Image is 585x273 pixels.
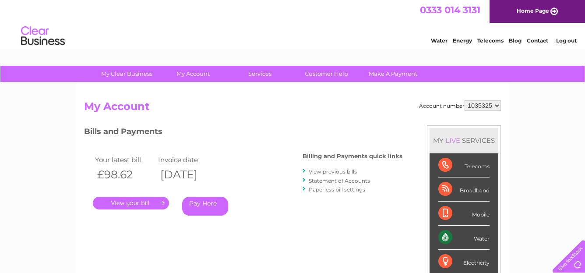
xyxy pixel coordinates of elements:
div: Telecoms [438,153,490,177]
a: Statement of Accounts [309,177,370,184]
a: View previous bills [309,168,357,175]
a: Log out [556,37,577,44]
img: logo.png [21,23,65,50]
a: Water [431,37,448,44]
a: . [93,197,169,209]
a: Energy [453,37,472,44]
a: My Account [157,66,229,82]
div: Account number [419,100,501,111]
h3: Bills and Payments [84,125,402,141]
h2: My Account [84,100,501,117]
div: Mobile [438,202,490,226]
a: Telecoms [477,37,504,44]
a: Services [224,66,296,82]
th: £98.62 [93,166,156,184]
div: Clear Business is a trading name of Verastar Limited (registered in [GEOGRAPHIC_DATA] No. 3667643... [86,5,500,43]
td: Invoice date [156,154,219,166]
a: Pay Here [182,197,228,216]
div: LIVE [444,136,462,145]
a: Customer Help [290,66,363,82]
td: Your latest bill [93,154,156,166]
a: Make A Payment [357,66,429,82]
a: My Clear Business [91,66,163,82]
div: MY SERVICES [430,128,498,153]
a: 0333 014 3131 [420,4,480,15]
div: Water [438,226,490,250]
th: [DATE] [156,166,219,184]
div: Broadband [438,177,490,202]
a: Paperless bill settings [309,186,365,193]
h4: Billing and Payments quick links [303,153,402,160]
a: Contact [527,37,548,44]
a: Blog [509,37,522,44]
